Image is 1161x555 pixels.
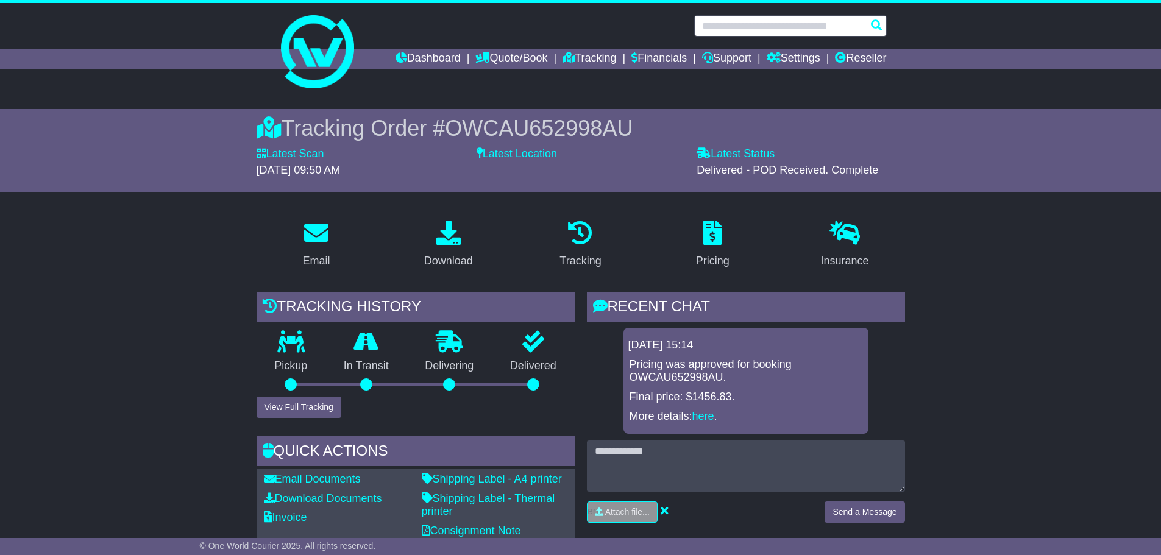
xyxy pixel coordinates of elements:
[692,410,714,422] a: here
[825,501,904,523] button: Send a Message
[396,49,461,69] a: Dashboard
[422,473,562,485] a: Shipping Label - A4 printer
[257,359,326,373] p: Pickup
[813,216,877,274] a: Insurance
[492,359,575,373] p: Delivered
[697,147,775,161] label: Latest Status
[767,49,820,69] a: Settings
[702,49,751,69] a: Support
[835,49,886,69] a: Reseller
[552,216,609,274] a: Tracking
[325,359,407,373] p: In Transit
[264,473,361,485] a: Email Documents
[475,49,547,69] a: Quote/Book
[257,115,905,141] div: Tracking Order #
[696,253,730,269] div: Pricing
[424,253,473,269] div: Download
[422,492,555,518] a: Shipping Label - Thermal printer
[257,436,575,469] div: Quick Actions
[257,292,575,325] div: Tracking history
[422,525,521,537] a: Consignment Note
[445,116,633,141] span: OWCAU652998AU
[563,49,616,69] a: Tracking
[587,292,905,325] div: RECENT CHAT
[821,253,869,269] div: Insurance
[200,541,376,551] span: © One World Courier 2025. All rights reserved.
[257,397,341,418] button: View Full Tracking
[257,164,341,176] span: [DATE] 09:50 AM
[294,216,338,274] a: Email
[697,164,878,176] span: Delivered - POD Received. Complete
[477,147,557,161] label: Latest Location
[631,49,687,69] a: Financials
[264,492,382,504] a: Download Documents
[630,410,862,423] p: More details: .
[559,253,601,269] div: Tracking
[264,511,307,523] a: Invoice
[630,358,862,384] p: Pricing was approved for booking OWCAU652998AU.
[416,216,481,274] a: Download
[407,359,492,373] p: Delivering
[630,391,862,404] p: Final price: $1456.83.
[257,147,324,161] label: Latest Scan
[688,216,737,274] a: Pricing
[302,253,330,269] div: Email
[628,339,864,352] div: [DATE] 15:14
